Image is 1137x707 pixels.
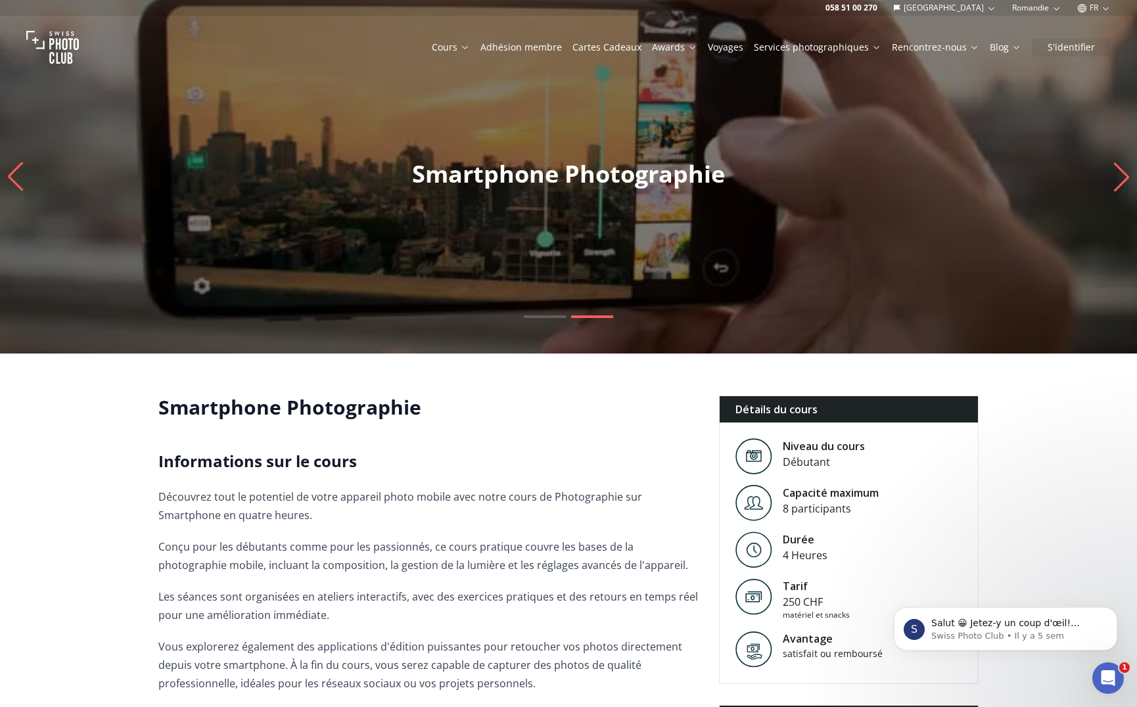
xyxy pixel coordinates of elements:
[432,41,470,54] a: Cours
[158,488,698,524] p: Découvrez tout le potentiel de votre appareil photo mobile avec notre cours de Photographie sur S...
[158,451,698,472] h2: Informations sur le cours
[783,454,865,470] div: Débutant
[475,38,567,57] button: Adhésion membre
[703,38,749,57] button: Voyages
[783,438,865,454] div: Niveau du cours
[708,41,743,54] a: Voyages
[567,38,647,57] button: Cartes Cadeaux
[887,38,985,57] button: Rencontrez-nous
[783,610,850,620] div: matériel et snacks
[735,532,772,568] img: Level
[26,21,79,74] img: Swiss photo club
[783,532,827,547] div: Durée
[158,637,698,693] p: Vous explorerez également des applications d'édition puissantes pour retoucher vos photos directe...
[158,396,698,419] h1: Smartphone Photographie
[480,41,562,54] a: Adhésion membre
[783,501,879,516] div: 8 participants
[647,38,703,57] button: Awards
[783,631,894,647] div: Avantage
[735,485,772,521] img: Level
[158,537,698,574] p: Conçu pour les débutants comme pour les passionnés, ce cours pratique couvre les bases de la phot...
[427,38,475,57] button: Cours
[735,578,772,615] img: Tarif
[1032,38,1111,57] button: S'identifier
[783,485,879,501] div: Capacité maximum
[572,41,641,54] a: Cartes Cadeaux
[158,587,698,624] p: Les séances sont organisées en ateliers interactifs, avec des exercices pratiques et des retours ...
[754,41,881,54] a: Services photographiques
[783,647,894,660] div: satisfait ou remboursé
[783,547,827,563] div: 4 Heures
[652,41,697,54] a: Awards
[990,41,1021,54] a: Blog
[783,578,850,594] div: Tarif
[720,396,978,422] div: Détails du cours
[735,438,772,474] img: Level
[874,580,1137,672] iframe: Intercom notifications message
[985,38,1027,57] button: Blog
[749,38,887,57] button: Services photographiques
[892,41,979,54] a: Rencontrez-nous
[825,3,877,13] a: 058 51 00 270
[1092,662,1124,694] iframe: Intercom live chat
[1119,662,1130,673] span: 1
[783,594,850,610] div: 250 CHF
[735,631,772,668] img: Avantage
